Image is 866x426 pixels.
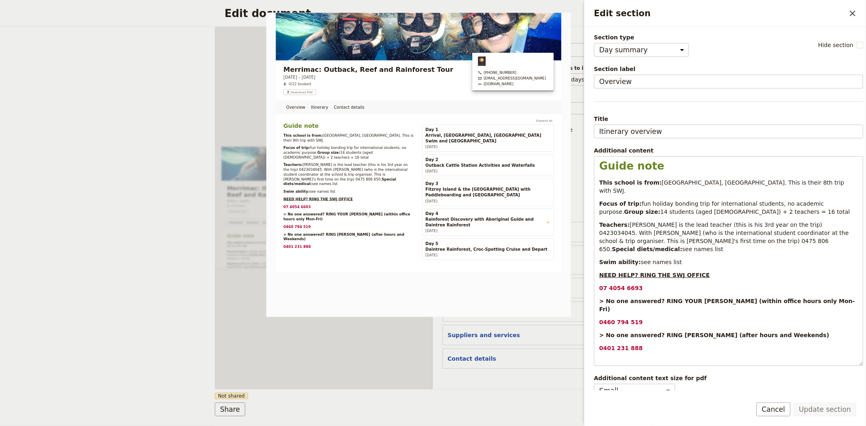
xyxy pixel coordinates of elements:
[599,272,710,278] strong: NEED HELP? RING THE SWJ OFFICE
[594,7,846,19] h2: Edit section
[272,286,291,293] span: [DATE]
[225,7,629,19] h2: Edit document
[594,384,675,398] select: Additional content text size for pdf
[562,75,585,84] button: Days to include​Clear input
[29,226,92,233] strong: This school is from:
[215,402,245,416] button: Share
[29,277,254,308] span: [PERSON_NAME] is the lead teacher (this is his 3rd year on the trip) 0423034045. With [PERSON_NAM...
[461,200,490,209] button: Expand all
[599,200,826,215] span: fun holiday bonding trip for international students, no academic purpose.
[599,160,665,172] span: Guide note
[272,275,458,284] span: Outback Cattle Station Activities and Waterfalls
[661,209,850,215] span: 14 students (aged [DEMOGRAPHIC_DATA]) + 2 teachers = 16 total
[594,43,689,57] select: Section type
[599,200,642,207] strong: Focus of trip:
[110,170,172,192] a: Contact details
[599,222,630,228] strong: Teachers:
[272,265,294,275] span: Day 2
[29,170,71,192] a: Overview
[38,137,73,145] span: 0/22 booked
[380,98,477,106] a: +61 07 4054 6693
[599,298,855,312] strong: > No one answered? RING YOUR [PERSON_NAME] (within office hours only Mon-Fri)
[272,245,291,252] span: [DATE]
[380,75,393,91] img: Small World Journeys logo
[272,224,485,243] span: Arrival, [GEOGRAPHIC_DATA], [GEOGRAPHIC_DATA] Swim and [GEOGRAPHIC_DATA]
[599,285,643,291] strong: 07 4054 6693
[389,126,437,134] span: [DOMAIN_NAME]
[594,65,863,73] span: Section label
[624,209,660,215] strong: Group size:
[29,150,82,160] button: ​Download PDF
[594,374,863,382] span: Additional content text size for pdf
[818,41,853,49] span: Hide section
[682,246,723,252] span: see names list
[594,125,863,138] input: Title
[612,246,682,252] strong: Special diets/medical:
[599,179,662,186] strong: This school is from:
[389,98,441,106] span: [PHONE_NUMBER]
[846,6,860,20] button: Close drawer
[29,247,227,262] span: fun holiday bonding trip for international students, no academic purpose.
[380,108,477,124] a: groups@smallworldjourneys.com.au
[29,207,95,219] span: Guide note
[380,126,477,134] a: www.smallworldjourneys.com.au
[389,108,477,124] span: [EMAIL_ADDRESS][DOMAIN_NAME]
[594,146,863,155] div: Additional content
[594,33,689,41] span: Section type
[29,277,60,283] strong: Teachers:
[599,345,643,351] strong: 0401 231 888
[29,226,253,241] span: [GEOGRAPHIC_DATA], [GEOGRAPHIC_DATA]. This is their 8th trip with SWJ.
[215,393,248,399] span: Not shared
[599,259,641,265] strong: Swim ability:
[794,402,856,416] button: Update section
[599,179,846,194] span: [GEOGRAPHIC_DATA], [GEOGRAPHIC_DATA]. This is their 8th trip with SWJ.
[448,355,496,363] button: Contact details
[272,214,294,224] span: Day 1
[594,115,863,123] span: Title
[41,152,77,158] span: Download PDF
[29,256,254,270] span: 14 students (aged [DEMOGRAPHIC_DATA]) + 2 teachers = 16 total
[83,256,119,262] strong: Group size:
[29,125,84,135] span: [DATE] – [DATE]
[641,259,682,265] span: see names list
[71,170,110,192] a: Itinerary
[599,319,643,325] strong: 0460 794 519
[756,402,790,416] button: Cancel
[29,247,72,254] strong: Focus of trip:
[594,75,863,88] input: Section label
[599,222,851,252] span: [PERSON_NAME] is the lead teacher (this is his 3rd year on the trip) 0423034045. With [PERSON_NAM...
[448,331,520,339] button: Suppliers and services
[599,332,829,338] strong: > No one answered? RING [PERSON_NAME] (after hours and Weekends)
